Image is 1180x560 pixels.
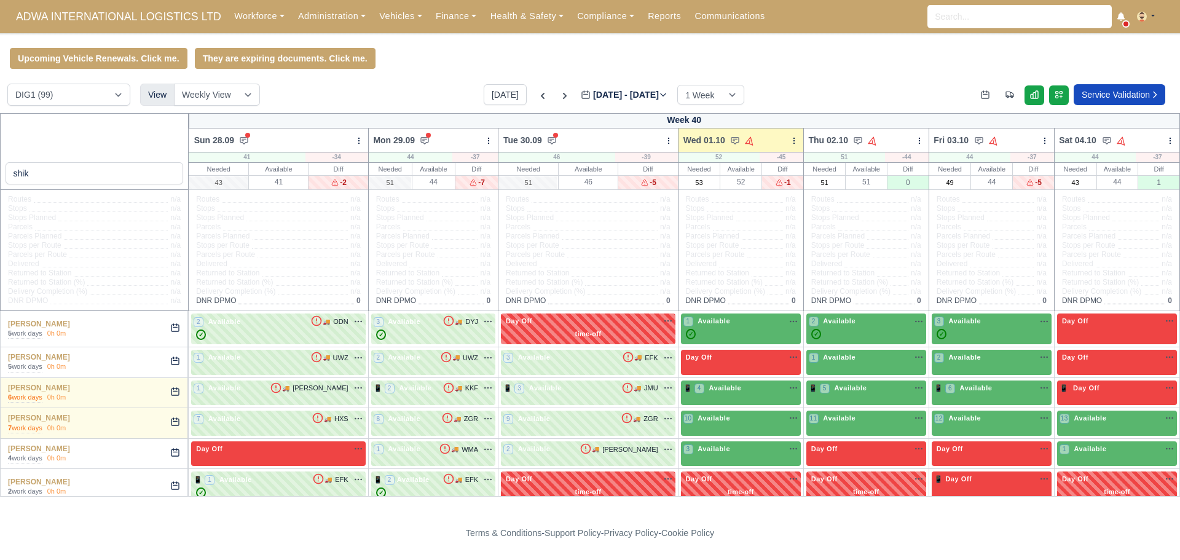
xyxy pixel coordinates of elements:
span: n/a [785,287,796,296]
span: Sat 04.10 [1060,134,1097,146]
span: n/a [350,241,361,250]
span: n/a [911,259,921,268]
div: Needed [369,163,412,175]
span: n/a [1036,287,1047,296]
span: Parcels per Route [811,250,870,259]
span: Delivery Completion (%) [686,287,765,296]
span: Returned to Station [937,269,1000,278]
span: n/a [1162,232,1172,240]
a: Finance [429,4,484,28]
span: n/a [170,278,181,286]
span: n/a [480,213,490,222]
span: n/a [911,223,921,231]
span: Delivery Completion (%) [811,287,891,296]
a: [PERSON_NAME] [8,444,70,453]
div: Needed [498,163,558,175]
div: Diff [618,163,677,175]
span: Stops [686,204,705,213]
span: Returned to Station (%) [937,278,1013,287]
a: Reports [641,4,688,28]
div: 41 [249,175,308,188]
a: Compliance [570,4,641,28]
span: Delivery Completion (%) [1062,287,1141,296]
span: Routes [937,195,960,204]
a: Vehicles [372,4,429,28]
div: 52 [678,152,760,162]
span: n/a [660,287,671,296]
span: Parcels Planned [686,232,739,241]
div: 44 [929,152,1010,162]
span: Parcels Planned [937,232,990,241]
span: Parcels Planned [8,232,61,241]
span: n/a [1036,232,1047,240]
span: n/a [660,213,671,222]
span: Parcels Planned [811,232,865,241]
span: 0 [917,296,921,305]
div: -37 [1010,152,1054,162]
span: n/a [350,269,361,277]
div: -37 [1136,152,1179,162]
div: 41 [189,152,305,162]
div: 0h 0m [47,393,66,403]
span: DNR DPMO [506,296,546,306]
div: Week 40 [189,113,1180,128]
span: n/a [1036,195,1047,203]
span: n/a [350,213,361,222]
span: n/a [1162,250,1172,259]
div: Diff [1013,163,1054,175]
span: ADWA INTERNATIONAL LOGISTICS LTD [10,4,227,29]
span: n/a [785,259,796,268]
span: n/a [480,259,490,268]
div: -39 [615,152,678,162]
span: n/a [1036,278,1047,286]
span: n/a [1036,204,1047,213]
span: KKF [465,383,478,393]
div: View [140,84,175,106]
span: n/a [480,241,490,250]
span: Routes [811,195,835,204]
span: Returned to Station [1062,269,1125,278]
span: Stops per Route [506,241,559,250]
span: n/a [785,250,796,259]
span: n/a [911,287,921,296]
span: Tue 30.09 [503,134,542,146]
span: DNR DPMO [376,296,416,306]
div: Available [1097,163,1138,175]
span: n/a [1162,269,1172,277]
span: 0 [356,296,361,305]
span: Returned to Station [196,269,259,278]
div: 44 [1097,175,1138,188]
span: Stops [811,204,830,213]
span: Parcels [937,223,961,232]
span: Stops Planned [196,213,244,223]
span: Returned to Station (%) [8,278,85,287]
span: Delivery Completion (%) [8,287,87,296]
span: Stops [8,204,27,213]
div: Available [971,163,1012,175]
span: Returned to Station [811,269,875,278]
span: Parcels per Route [1062,250,1121,259]
span: JMU [644,383,658,393]
a: Upcoming Vehicle Renewals. Click me. [10,48,187,69]
span: Parcels per Route [506,250,565,259]
span: n/a [350,223,361,231]
span: Stops Planned [376,213,424,223]
span: Stops Planned [811,213,859,223]
span: ZGR [643,414,658,424]
span: DNR DPMO [937,296,977,306]
span: UWZ [463,353,478,363]
span: n/a [911,195,921,203]
div: 51 [804,152,885,162]
div: 44 [412,175,455,188]
div: 44 [971,175,1012,188]
span: n/a [660,269,671,277]
span: Parcels Planned [376,232,430,241]
span: Delivery Completion (%) [506,287,585,296]
span: Wed 01.10 [683,134,725,146]
div: -5 [1013,175,1054,189]
div: -34 [305,152,368,162]
span: n/a [1162,204,1172,213]
span: n/a [785,241,796,250]
span: n/a [480,269,490,277]
span: n/a [785,278,796,286]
